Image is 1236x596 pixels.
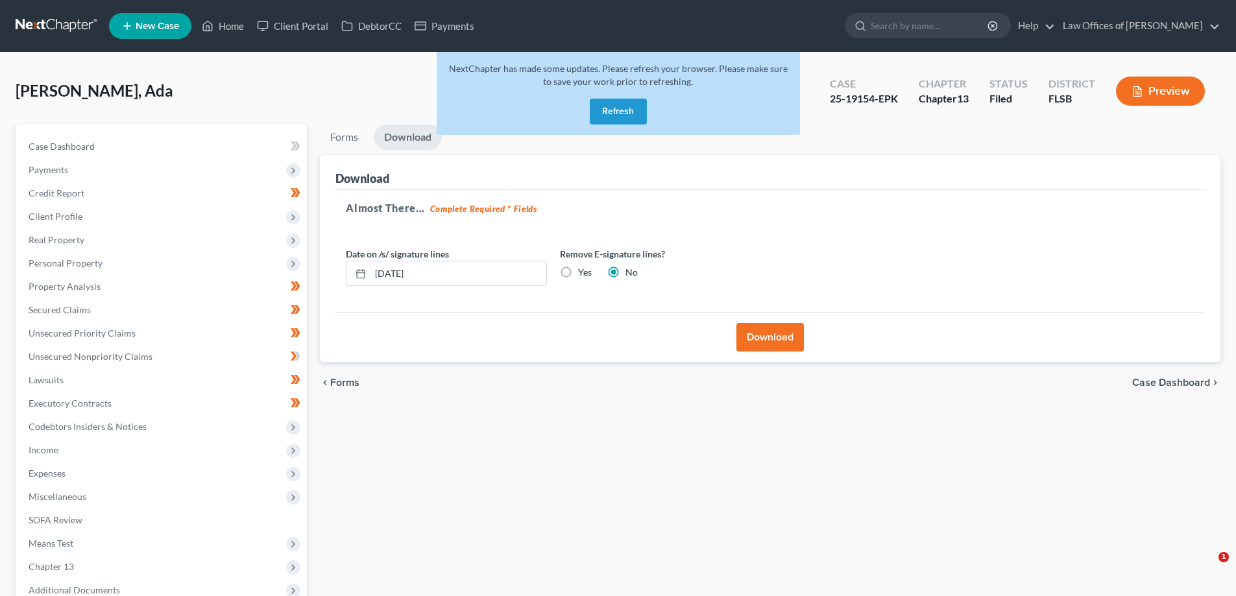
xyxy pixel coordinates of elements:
[29,164,68,175] span: Payments
[29,304,91,315] span: Secured Claims
[29,281,101,292] span: Property Analysis
[989,77,1028,91] div: Status
[919,91,969,106] div: Chapter
[1132,377,1220,388] a: Case Dashboard chevron_right
[346,200,1194,216] h5: Almost There...
[1132,377,1210,388] span: Case Dashboard
[335,14,408,38] a: DebtorCC
[29,141,95,152] span: Case Dashboard
[625,266,638,279] label: No
[18,368,307,392] a: Lawsuits
[736,323,804,352] button: Download
[29,491,86,502] span: Miscellaneous
[18,298,307,322] a: Secured Claims
[16,81,173,100] span: [PERSON_NAME], Ada
[18,345,307,368] a: Unsecured Nonpriority Claims
[374,125,442,150] a: Download
[1218,552,1229,562] span: 1
[320,377,330,388] i: chevron_left
[29,584,120,595] span: Additional Documents
[1192,552,1223,583] iframe: Intercom live chat
[871,14,989,38] input: Search by name...
[430,204,537,214] strong: Complete Required * Fields
[989,91,1028,106] div: Filed
[29,211,82,222] span: Client Profile
[408,14,481,38] a: Payments
[320,377,377,388] button: chevron_left Forms
[18,322,307,345] a: Unsecured Priority Claims
[370,261,546,286] input: MM/DD/YYYY
[29,398,112,409] span: Executory Contracts
[320,125,369,150] a: Forms
[830,91,898,106] div: 25-19154-EPK
[29,374,64,385] span: Lawsuits
[18,392,307,415] a: Executory Contracts
[29,468,66,479] span: Expenses
[18,508,307,532] a: SOFA Review
[29,538,73,549] span: Means Test
[18,275,307,298] a: Property Analysis
[919,77,969,91] div: Chapter
[1048,91,1095,106] div: FLSB
[1210,377,1220,388] i: chevron_right
[830,77,898,91] div: Case
[29,561,74,572] span: Chapter 13
[29,234,84,245] span: Real Property
[330,377,359,388] span: Forms
[29,257,103,268] span: Personal Property
[29,421,147,432] span: Codebtors Insiders & Notices
[18,135,307,158] a: Case Dashboard
[29,351,152,362] span: Unsecured Nonpriority Claims
[29,328,136,339] span: Unsecured Priority Claims
[136,21,179,31] span: New Case
[1012,14,1055,38] a: Help
[578,266,592,279] label: Yes
[250,14,335,38] a: Client Portal
[560,247,761,261] label: Remove E-signature lines?
[29,444,58,455] span: Income
[1056,14,1220,38] a: Law Offices of [PERSON_NAME]
[195,14,250,38] a: Home
[1048,77,1095,91] div: District
[1116,77,1205,106] button: Preview
[29,514,82,525] span: SOFA Review
[449,63,788,87] span: NextChapter has made some updates. Please refresh your browser. Please make sure to save your wor...
[590,99,647,125] button: Refresh
[29,187,84,198] span: Credit Report
[957,92,969,104] span: 13
[335,171,389,186] div: Download
[18,182,307,205] a: Credit Report
[346,247,449,261] label: Date on /s/ signature lines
